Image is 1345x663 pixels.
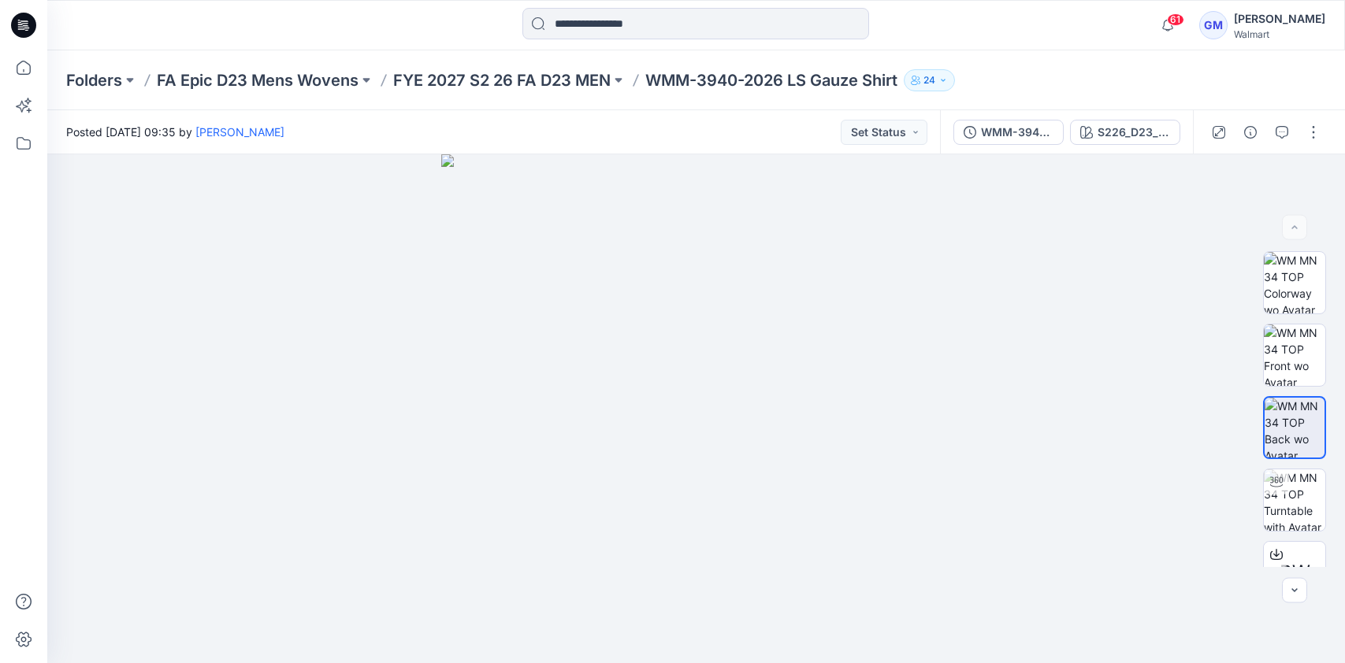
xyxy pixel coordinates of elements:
[953,120,1064,145] button: WMM-3940-2026 LS Gauze Shirt_Full Colorway
[1234,28,1325,40] div: Walmart
[1264,252,1325,313] img: WM MN 34 TOP Colorway wo Avatar
[1234,9,1325,28] div: [PERSON_NAME]
[981,124,1053,141] div: WMM-3940-2026 LS Gauze Shirt_Full Colorway
[66,69,122,91] a: Folders
[1280,558,1310,587] span: BW
[1167,13,1184,26] span: 61
[1265,398,1325,457] img: WM MN 34 TOP Back wo Avatar
[393,69,611,91] a: FYE 2027 S2 26 FA D23 MEN
[1264,469,1325,531] img: WM MN 34 TOP Turntable with Avatar
[904,69,955,91] button: 24
[66,124,284,140] span: Posted [DATE] 09:35 by
[195,125,284,139] a: [PERSON_NAME]
[1098,124,1170,141] div: S226_D23_FA_Stripe_Almond Peel_M25354A
[1070,120,1180,145] button: S226_D23_FA_Stripe_Almond Peel_M25354A
[157,69,359,91] a: FA Epic D23 Mens Wovens
[923,72,935,89] p: 24
[1264,324,1325,386] img: WM MN 34 TOP Front wo Avatar
[645,69,897,91] p: WMM-3940-2026 LS Gauze Shirt
[1199,11,1228,39] div: GM
[1238,120,1263,145] button: Details
[441,154,950,663] img: eyJhbGciOiJIUzI1NiIsImtpZCI6IjAiLCJzbHQiOiJzZXMiLCJ0eXAiOiJKV1QifQ.eyJkYXRhIjp7InR5cGUiOiJzdG9yYW...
